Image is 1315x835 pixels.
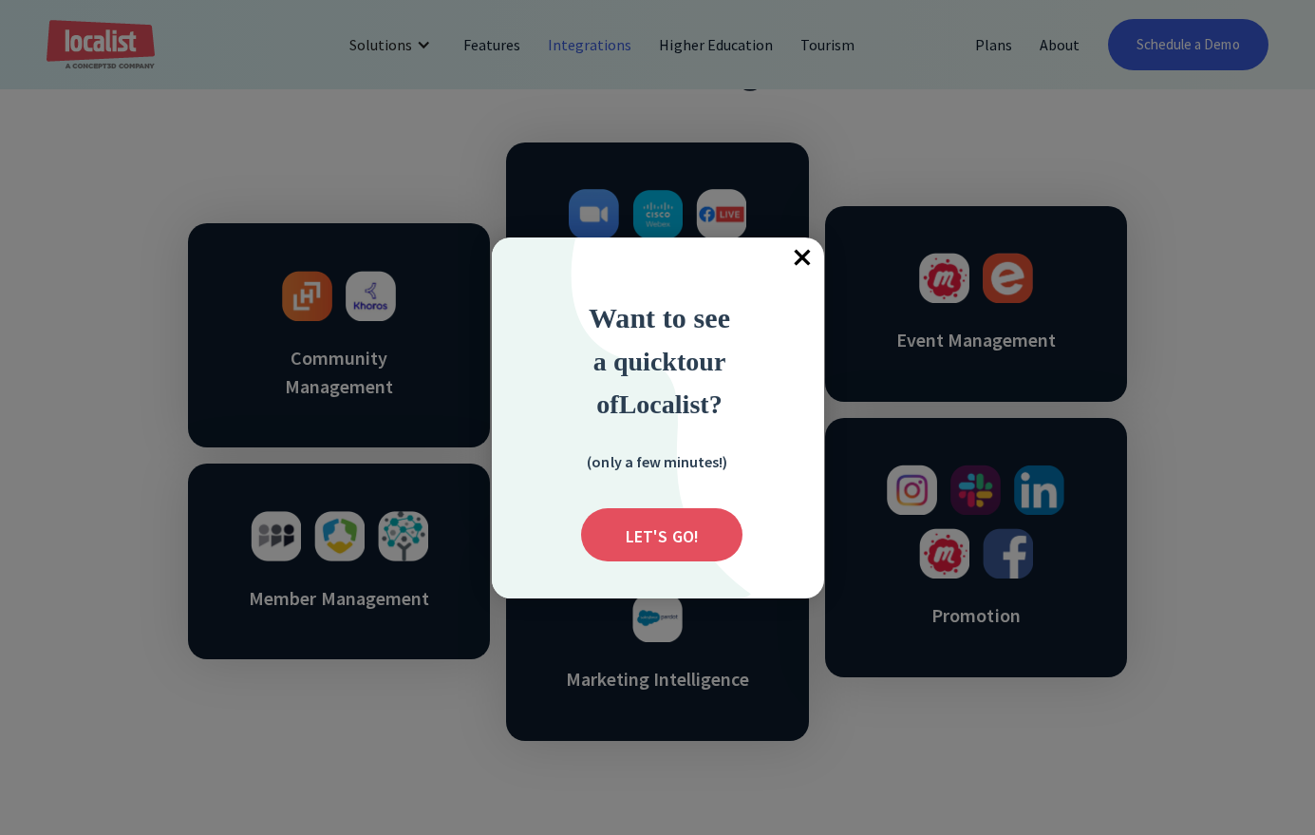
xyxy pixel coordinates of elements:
strong: ur of [596,347,725,419]
div: (only a few minutes!) [562,449,752,473]
div: Want to see a quick tour of Localist? [536,296,783,425]
strong: Want to see [589,302,730,333]
div: Submit [581,508,742,561]
span: × [782,237,824,279]
span: a quick [593,347,677,376]
strong: to [677,347,699,376]
strong: (only a few minutes!) [587,452,727,471]
div: Close popup [782,237,824,279]
strong: Localist? [619,389,723,419]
